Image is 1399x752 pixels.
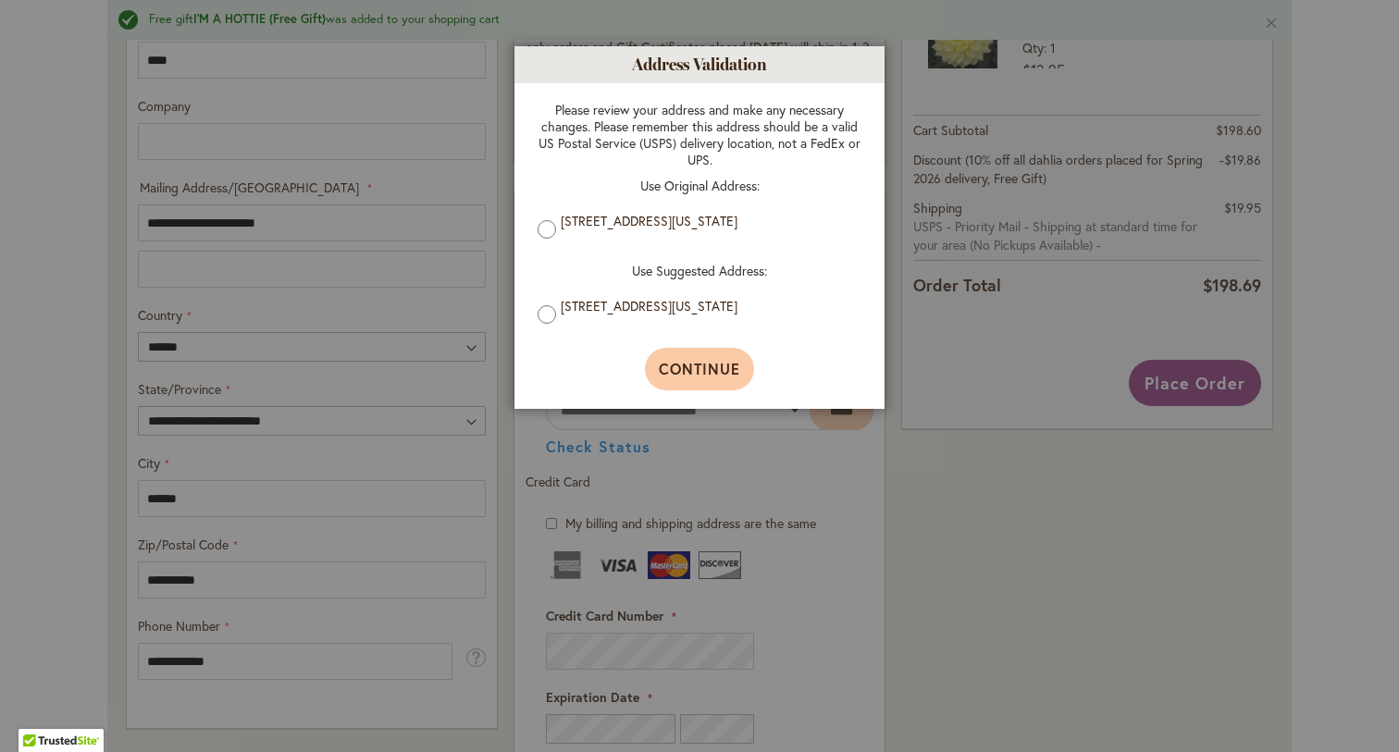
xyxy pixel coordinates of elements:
p: Please review your address and make any necessary changes. Please remember this address should be... [538,102,861,168]
p: Use Suggested Address: [538,263,861,279]
h1: Address Validation [514,46,885,83]
label: [STREET_ADDRESS][US_STATE] [561,298,852,314]
button: Continue [645,348,755,390]
span: Continue [659,359,741,378]
p: Use Original Address: [538,178,861,194]
label: [STREET_ADDRESS][US_STATE] [561,213,852,229]
iframe: Launch Accessibility Center [14,686,66,738]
